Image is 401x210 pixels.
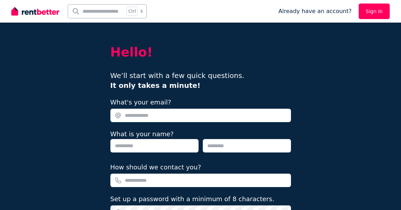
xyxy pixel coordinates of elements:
[127,7,138,16] span: Ctrl
[110,194,274,204] label: Set up a password with a minimum of 8 characters.
[110,45,291,59] h2: Hello!
[359,4,390,19] a: Sign In
[110,71,244,90] span: We’ll start with a few quick questions.
[278,7,352,16] span: Already have an account?
[110,97,171,107] label: What's your email?
[11,6,59,17] img: RentBetter
[110,162,201,172] label: How should we contact you?
[110,130,174,138] label: What is your name?
[110,81,201,90] b: It only takes a minute!
[140,8,143,14] span: k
